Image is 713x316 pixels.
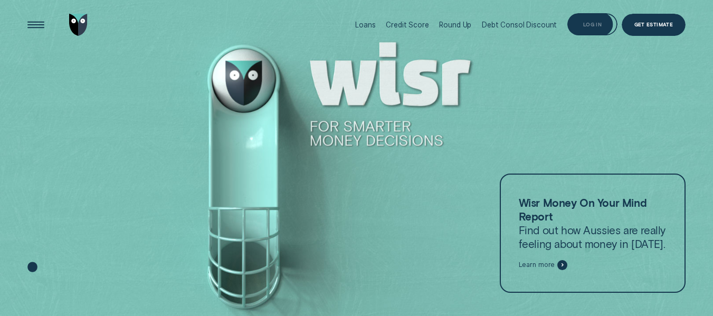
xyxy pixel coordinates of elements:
[583,23,602,27] div: Log in
[69,14,88,36] img: Wisr
[567,13,617,36] button: Log in
[482,21,557,29] div: Debt Consol Discount
[25,14,47,36] button: Open Menu
[519,261,555,269] span: Learn more
[500,174,686,293] a: Wisr Money On Your Mind ReportFind out how Aussies are really feeling about money in [DATE].Learn...
[386,21,429,29] div: Credit Score
[439,21,471,29] div: Round Up
[519,196,647,223] strong: Wisr Money On Your Mind Report
[622,14,686,36] a: Get Estimate
[355,21,375,29] div: Loans
[519,196,667,251] p: Find out how Aussies are really feeling about money in [DATE].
